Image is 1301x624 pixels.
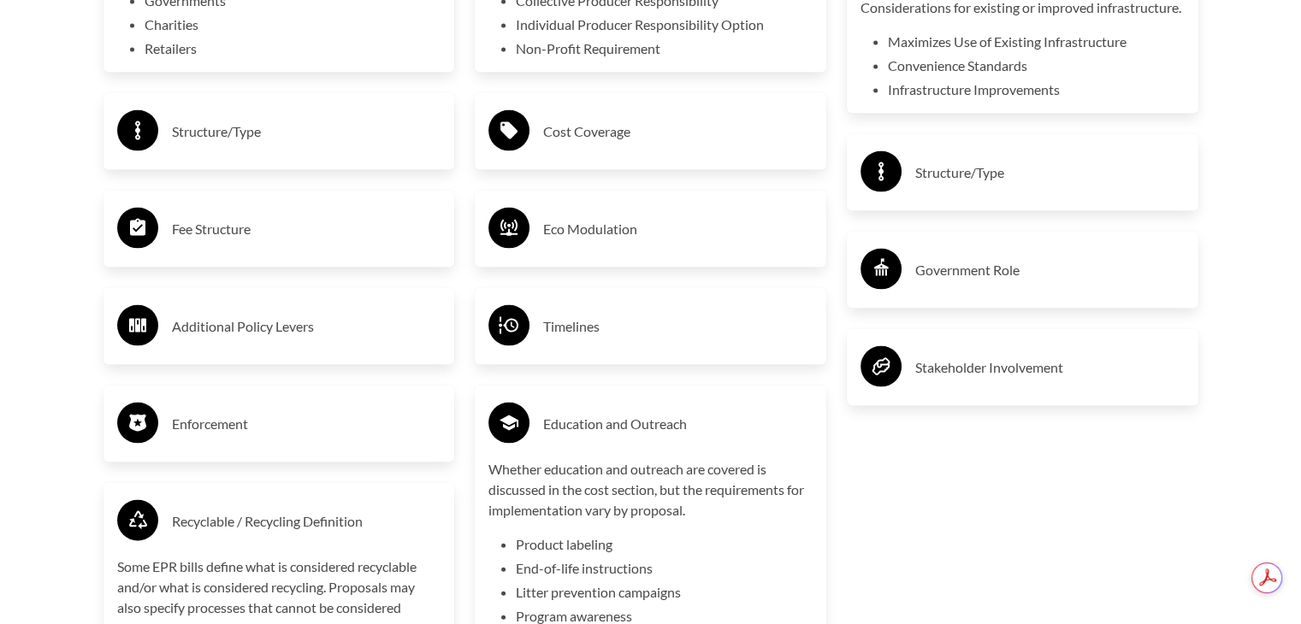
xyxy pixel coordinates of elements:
[145,38,441,59] li: Retailers
[915,256,1185,284] h3: Government Role
[172,118,441,145] h3: Structure/Type
[888,56,1185,76] li: Convenience Standards
[516,15,813,35] li: Individual Producer Responsibility Option
[543,215,813,243] h3: Eco Modulation
[543,313,813,340] h3: Timelines
[145,15,441,35] li: Charities
[915,354,1185,381] h3: Stakeholder Involvement
[543,410,813,438] h3: Education and Outreach
[172,215,441,243] h3: Fee Structure
[915,159,1185,186] h3: Structure/Type
[488,459,813,521] p: Whether education and outreach are covered is discussed in the cost section, but the requirements...
[172,508,441,535] h3: Recyclable / Recycling Definition
[516,582,813,603] li: Litter prevention campaigns
[516,38,813,59] li: Non-Profit Requirement
[888,79,1185,100] li: Infrastructure Improvements
[516,558,813,579] li: End-of-life instructions
[172,410,441,438] h3: Enforcement
[888,32,1185,52] li: Maximizes Use of Existing Infrastructure
[516,534,813,555] li: Product labeling
[543,118,813,145] h3: Cost Coverage
[172,313,441,340] h3: Additional Policy Levers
